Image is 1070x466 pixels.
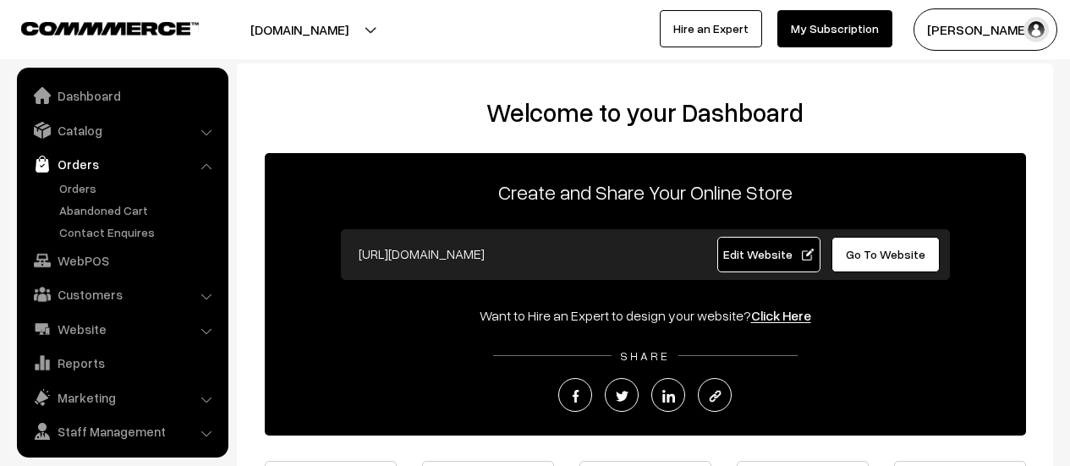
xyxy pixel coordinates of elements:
[21,348,222,378] a: Reports
[21,279,222,310] a: Customers
[265,177,1026,207] p: Create and Share Your Online Store
[21,115,222,145] a: Catalog
[1023,17,1049,42] img: user
[846,247,925,261] span: Go To Website
[21,382,222,413] a: Marketing
[55,201,222,219] a: Abandoned Cart
[21,17,169,37] a: COMMMERCE
[191,8,408,51] button: [DOMAIN_NAME]
[612,348,678,363] span: SHARE
[21,22,199,35] img: COMMMERCE
[21,245,222,276] a: WebPOS
[21,416,222,447] a: Staff Management
[723,247,814,261] span: Edit Website
[777,10,892,47] a: My Subscription
[21,80,222,111] a: Dashboard
[265,305,1026,326] div: Want to Hire an Expert to design your website?
[21,314,222,344] a: Website
[660,10,762,47] a: Hire an Expert
[21,149,222,179] a: Orders
[717,237,820,272] a: Edit Website
[914,8,1057,51] button: [PERSON_NAME]
[751,307,811,324] a: Click Here
[55,179,222,197] a: Orders
[254,97,1036,128] h2: Welcome to your Dashboard
[831,237,941,272] a: Go To Website
[55,223,222,241] a: Contact Enquires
